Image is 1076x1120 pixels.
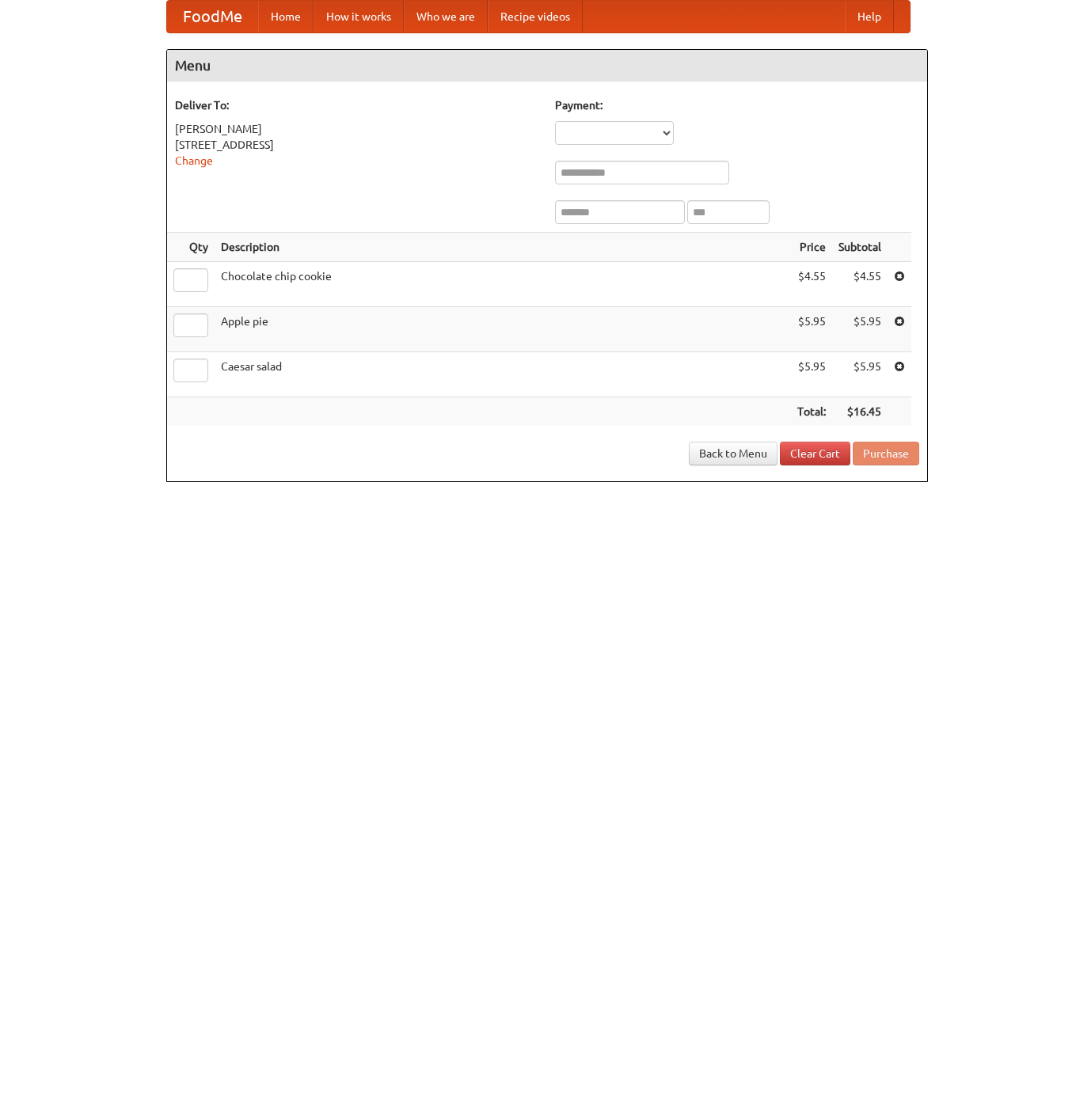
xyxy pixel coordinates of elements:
[832,397,888,427] th: $16.45
[258,1,314,32] a: Home
[832,352,888,397] td: $5.95
[404,1,488,32] a: Who we are
[215,352,791,397] td: Caesar salad
[791,233,832,262] th: Price
[832,262,888,307] td: $4.55
[791,397,832,427] th: Total:
[215,262,791,307] td: Chocolate chip cookie
[555,97,919,113] h5: Payment:
[853,442,919,465] button: Purchase
[215,307,791,352] td: Apple pie
[791,307,832,352] td: $5.95
[791,352,832,397] td: $5.95
[175,137,539,153] div: [STREET_ADDRESS]
[488,1,583,32] a: Recipe videos
[167,233,215,262] th: Qty
[175,97,539,113] h5: Deliver To:
[175,154,213,167] a: Change
[791,262,832,307] td: $4.55
[175,121,539,137] div: [PERSON_NAME]
[215,233,791,262] th: Description
[314,1,404,32] a: How it works
[167,1,258,32] a: FoodMe
[167,50,927,82] h4: Menu
[689,442,778,465] a: Back to Menu
[832,307,888,352] td: $5.95
[845,1,894,32] a: Help
[832,233,888,262] th: Subtotal
[780,442,850,465] a: Clear Cart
